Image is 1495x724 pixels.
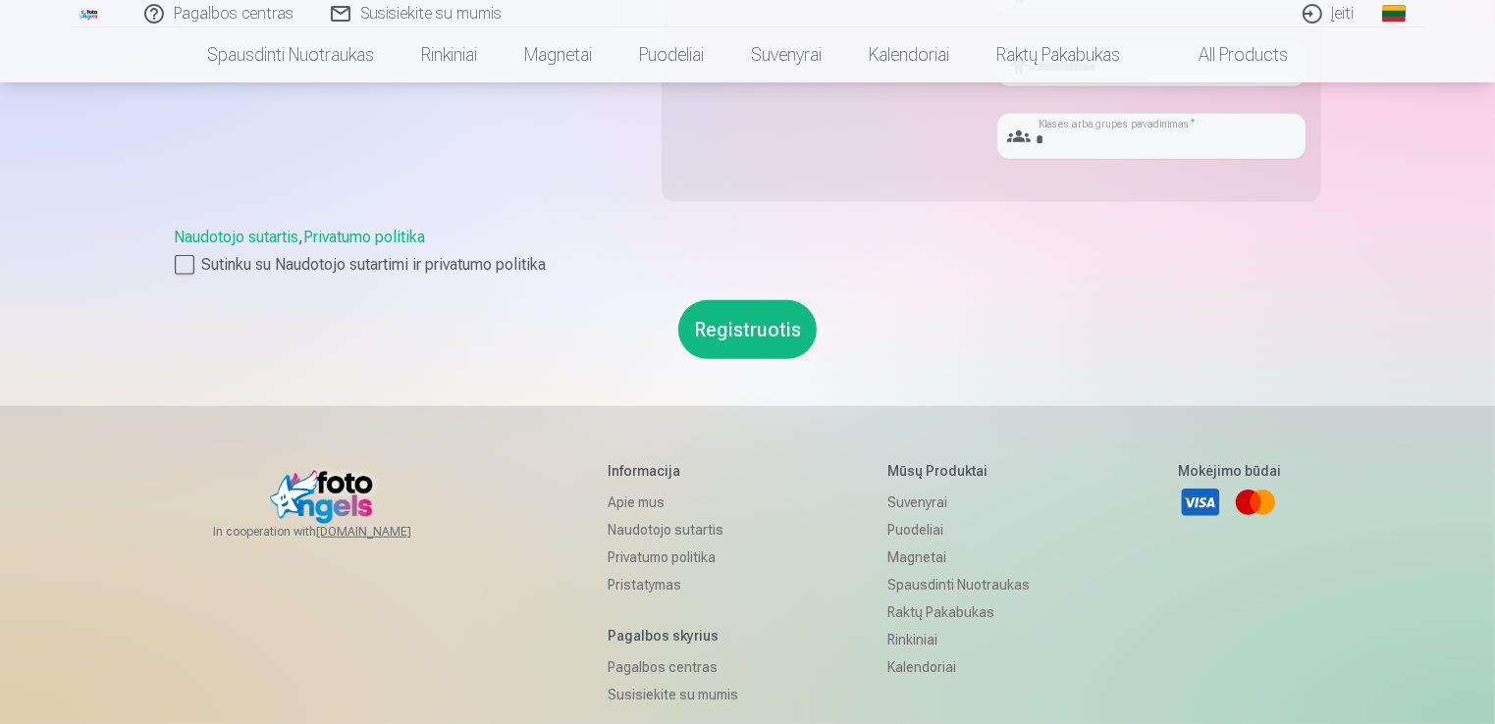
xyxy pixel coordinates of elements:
div: , [175,226,1321,277]
a: Puodeliai [615,27,727,82]
h5: Pagalbos skyrius [608,626,738,646]
a: Susisiekite su mumis [608,681,738,708]
label: Sutinku su Naudotojo sutartimi ir privatumo politika [175,253,1321,277]
a: Apie mus [608,489,738,516]
a: Magnetai [887,543,1030,571]
a: All products [1144,27,1311,82]
h5: Mokėjimo būdai [1179,461,1282,481]
a: Visa [1179,481,1222,524]
a: Suvenyrai [727,27,845,82]
a: Privatumo politika [608,543,738,571]
a: Pagalbos centras [608,653,738,681]
a: Spausdinti nuotraukas [184,27,398,82]
a: Pristatymas [608,571,738,598]
a: Kalendoriai [845,27,973,82]
h5: Informacija [608,461,738,481]
a: Rinkiniai [887,626,1030,653]
h5: Mūsų produktai [887,461,1030,481]
a: Raktų pakabukas [887,598,1030,626]
a: Naudotojo sutartis [175,228,299,246]
a: Privatumo politika [304,228,426,246]
a: Puodeliai [887,516,1030,543]
a: Magnetai [501,27,615,82]
img: /fa2 [79,8,100,20]
button: Registruotis [678,300,817,359]
a: Suvenyrai [887,489,1030,516]
a: Raktų pakabukas [973,27,1144,82]
a: Mastercard [1234,481,1277,524]
a: Spausdinti nuotraukas [887,571,1030,598]
span: In cooperation with [213,524,458,540]
a: Rinkiniai [398,27,501,82]
a: Naudotojo sutartis [608,516,738,543]
a: Kalendoriai [887,653,1030,681]
a: [DOMAIN_NAME] [316,524,458,540]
